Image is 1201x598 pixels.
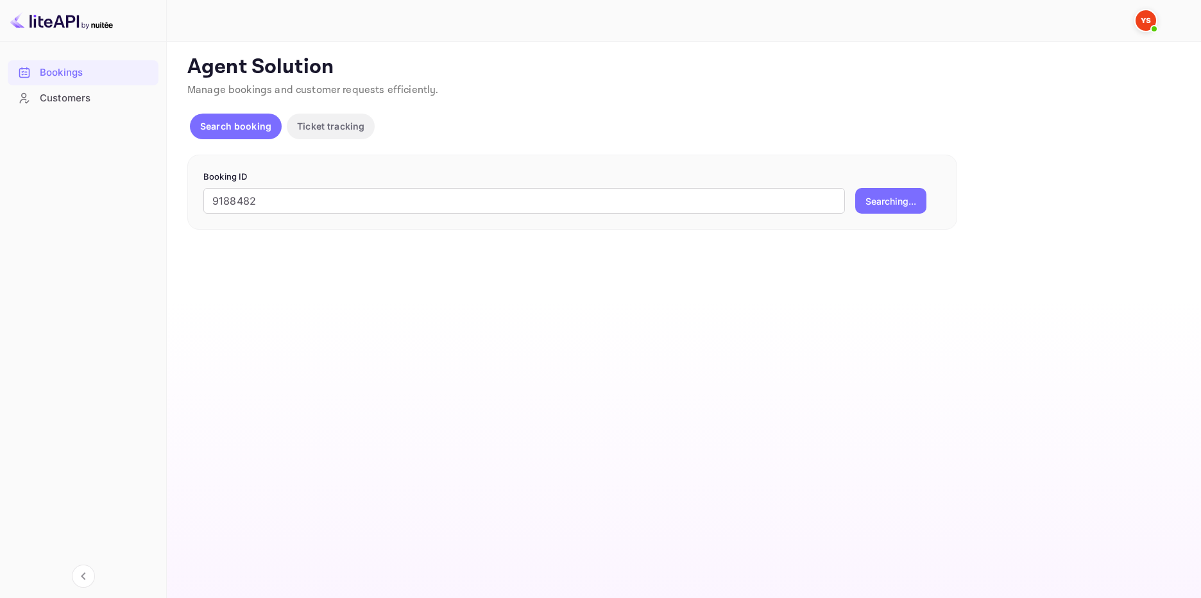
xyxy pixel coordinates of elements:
input: Enter Booking ID (e.g., 63782194) [203,188,845,214]
div: Customers [40,91,152,106]
button: Searching... [855,188,926,214]
div: Bookings [40,65,152,80]
span: Manage bookings and customer requests efficiently. [187,83,439,97]
button: Collapse navigation [72,565,95,588]
div: Customers [8,86,158,111]
div: Bookings [8,60,158,85]
a: Customers [8,86,158,110]
img: LiteAPI logo [10,10,113,31]
a: Bookings [8,60,158,84]
p: Search booking [200,119,271,133]
p: Ticket tracking [297,119,364,133]
p: Booking ID [203,171,941,184]
img: Yandex Support [1136,10,1156,31]
p: Agent Solution [187,55,1178,80]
